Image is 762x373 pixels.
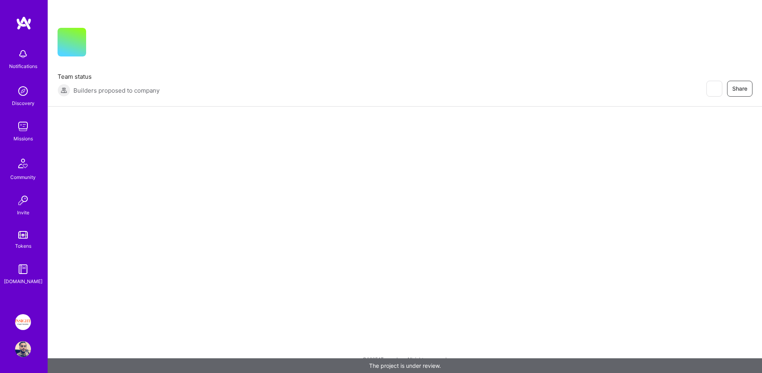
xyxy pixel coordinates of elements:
div: Tokens [15,242,31,250]
div: Discovery [12,99,35,107]
img: User Avatar [15,341,31,357]
a: User Avatar [13,341,33,357]
div: Notifications [9,62,37,70]
span: Team status [58,72,160,81]
img: Community [13,154,33,173]
div: Invite [17,208,29,217]
div: [DOMAIN_NAME] [4,277,42,286]
i: icon CompanyGray [96,41,102,47]
a: Insight Partners: Data & AI - Sourcing [13,314,33,330]
img: guide book [15,261,31,277]
div: Missions [13,134,33,143]
div: The project is under review. [48,358,762,373]
div: Community [10,173,36,181]
img: discovery [15,83,31,99]
i: icon EyeClosed [711,85,717,92]
img: Insight Partners: Data & AI - Sourcing [15,314,31,330]
img: tokens [18,231,28,239]
img: Builders proposed to company [58,84,70,97]
img: teamwork [15,119,31,134]
img: logo [16,16,32,30]
span: Builders proposed to company [73,86,160,95]
span: Share [732,85,747,93]
button: Share [727,81,752,97]
img: bell [15,46,31,62]
img: Invite [15,192,31,208]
